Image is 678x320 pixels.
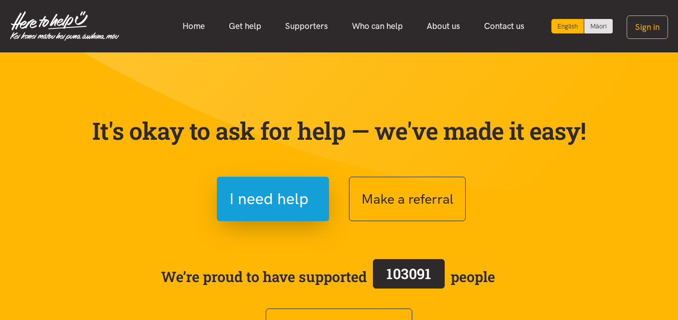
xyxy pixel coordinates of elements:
[10,11,119,41] img: Home
[415,15,472,37] a: About us
[273,15,340,37] a: Supporters
[161,257,495,296] span: We’re proud to have supported people
[349,177,466,221] button: Make a referral
[217,177,329,221] button: I need help
[170,15,217,37] a: Home
[551,19,613,33] div: Language toggle
[472,15,536,37] a: Contact us
[627,15,668,39] button: Sign in
[367,257,451,296] a: 103091
[340,15,415,37] a: Who can help
[551,19,584,33] div: Current language
[217,15,273,37] a: Get help
[584,19,613,33] a: Switch to Te Reo Māori
[386,264,431,283] span: 103091
[90,116,588,145] p: It's okay to ask for help — we've made it easy!
[229,186,309,212] span: I need help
